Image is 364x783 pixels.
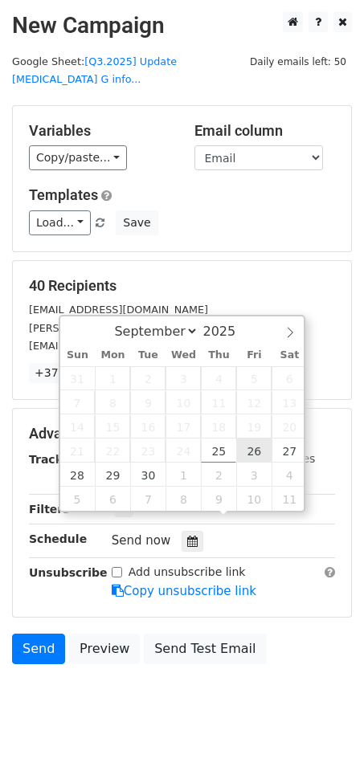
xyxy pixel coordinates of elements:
[95,463,130,487] span: September 29, 2025
[130,414,166,438] span: September 16, 2025
[166,350,201,361] span: Wed
[166,366,201,390] span: September 3, 2025
[272,463,307,487] span: October 4, 2025
[236,366,272,390] span: September 5, 2025
[60,487,96,511] span: October 5, 2025
[130,390,166,414] span: September 9, 2025
[129,564,246,581] label: Add unsubscribe link
[95,390,130,414] span: September 8, 2025
[112,584,256,598] a: Copy unsubscribe link
[130,366,166,390] span: September 2, 2025
[201,487,236,511] span: October 9, 2025
[29,186,98,203] a: Templates
[236,438,272,463] span: September 26, 2025
[236,414,272,438] span: September 19, 2025
[272,438,307,463] span: September 27, 2025
[29,503,70,516] strong: Filters
[95,366,130,390] span: September 1, 2025
[166,463,201,487] span: October 1, 2025
[201,463,236,487] span: October 2, 2025
[236,350,272,361] span: Fri
[144,634,266,664] a: Send Test Email
[12,55,177,86] a: [Q3.2025] Update [MEDICAL_DATA] G info...
[166,487,201,511] span: October 8, 2025
[29,340,208,352] small: [EMAIL_ADDRESS][DOMAIN_NAME]
[272,350,307,361] span: Sat
[60,414,96,438] span: September 14, 2025
[244,55,352,67] a: Daily emails left: 50
[29,304,208,316] small: [EMAIL_ADDRESS][DOMAIN_NAME]
[29,210,91,235] a: Load...
[272,487,307,511] span: October 11, 2025
[198,324,256,339] input: Year
[29,363,96,383] a: +37 more
[130,438,166,463] span: September 23, 2025
[60,350,96,361] span: Sun
[29,425,335,442] h5: Advanced
[60,366,96,390] span: August 31, 2025
[244,53,352,71] span: Daily emails left: 50
[236,390,272,414] span: September 12, 2025
[29,122,170,140] h5: Variables
[284,706,364,783] iframe: Chat Widget
[166,390,201,414] span: September 10, 2025
[201,366,236,390] span: September 4, 2025
[29,566,108,579] strong: Unsubscribe
[12,55,177,86] small: Google Sheet:
[166,438,201,463] span: September 24, 2025
[130,350,166,361] span: Tue
[29,145,127,170] a: Copy/paste...
[236,463,272,487] span: October 3, 2025
[272,390,307,414] span: September 13, 2025
[12,12,352,39] h2: New Campaign
[272,414,307,438] span: September 20, 2025
[29,532,87,545] strong: Schedule
[29,322,293,334] small: [PERSON_NAME][EMAIL_ADDRESS][DOMAIN_NAME]
[194,122,336,140] h5: Email column
[69,634,140,664] a: Preview
[116,210,157,235] button: Save
[201,414,236,438] span: September 18, 2025
[95,414,130,438] span: September 15, 2025
[272,366,307,390] span: September 6, 2025
[130,463,166,487] span: September 30, 2025
[29,453,83,466] strong: Tracking
[201,350,236,361] span: Thu
[60,463,96,487] span: September 28, 2025
[166,414,201,438] span: September 17, 2025
[95,350,130,361] span: Mon
[201,438,236,463] span: September 25, 2025
[236,487,272,511] span: October 10, 2025
[95,487,130,511] span: October 6, 2025
[60,438,96,463] span: September 21, 2025
[12,634,65,664] a: Send
[29,277,335,295] h5: 40 Recipients
[95,438,130,463] span: September 22, 2025
[60,390,96,414] span: September 7, 2025
[112,533,171,548] span: Send now
[201,390,236,414] span: September 11, 2025
[130,487,166,511] span: October 7, 2025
